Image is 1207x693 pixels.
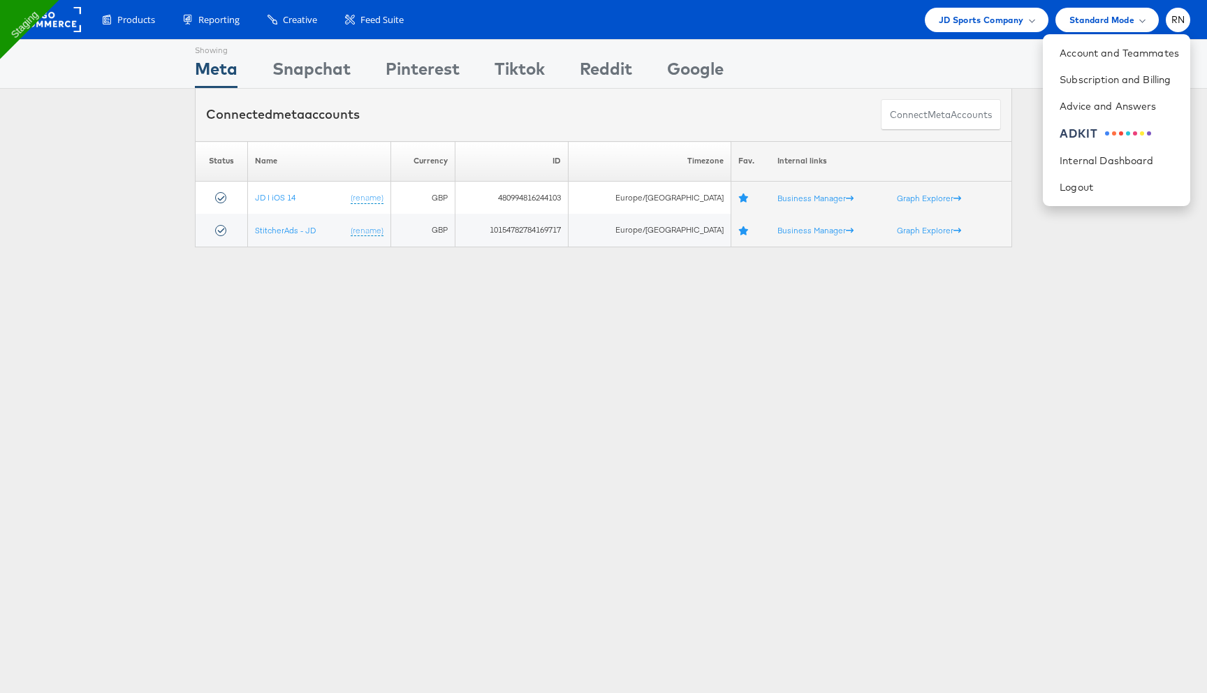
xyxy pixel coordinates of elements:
span: RN [1171,15,1185,24]
td: 480994816244103 [455,181,569,214]
a: JD | iOS 14 [255,191,295,202]
a: (rename) [351,224,383,236]
th: Currency [390,141,455,181]
th: Name [248,141,391,181]
span: Creative [283,13,317,27]
a: Internal Dashboard [1060,154,1179,168]
div: Showing [195,40,237,57]
td: Europe/[GEOGRAPHIC_DATA] [569,214,731,247]
div: Meta [195,57,237,88]
td: Europe/[GEOGRAPHIC_DATA] [569,181,731,214]
button: ConnectmetaAccounts [881,99,1001,131]
a: ADKIT [1060,126,1179,142]
a: Business Manager [777,192,854,203]
a: Subscription and Billing [1060,73,1179,87]
span: meta [272,106,305,122]
span: JD Sports Company [939,13,1024,27]
div: Reddit [580,57,632,88]
th: Timezone [569,141,731,181]
th: ID [455,141,569,181]
div: Pinterest [386,57,460,88]
div: Connected accounts [206,105,360,124]
a: Graph Explorer [897,192,961,203]
span: Feed Suite [360,13,404,27]
td: 10154782784169717 [455,214,569,247]
td: GBP [390,181,455,214]
td: GBP [390,214,455,247]
th: Status [196,141,248,181]
a: Account and Teammates [1060,46,1179,60]
span: Products [117,13,155,27]
div: Snapchat [272,57,351,88]
div: Tiktok [495,57,545,88]
a: StitcherAds - JD [255,224,316,235]
span: Reporting [198,13,240,27]
a: Business Manager [777,224,854,235]
a: (rename) [351,191,383,203]
a: Advice and Answers [1060,99,1179,113]
a: Graph Explorer [897,224,961,235]
a: Logout [1060,180,1179,194]
div: Google [667,57,724,88]
span: meta [928,108,951,122]
span: Standard Mode [1069,13,1134,27]
div: ADKIT [1060,126,1098,142]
